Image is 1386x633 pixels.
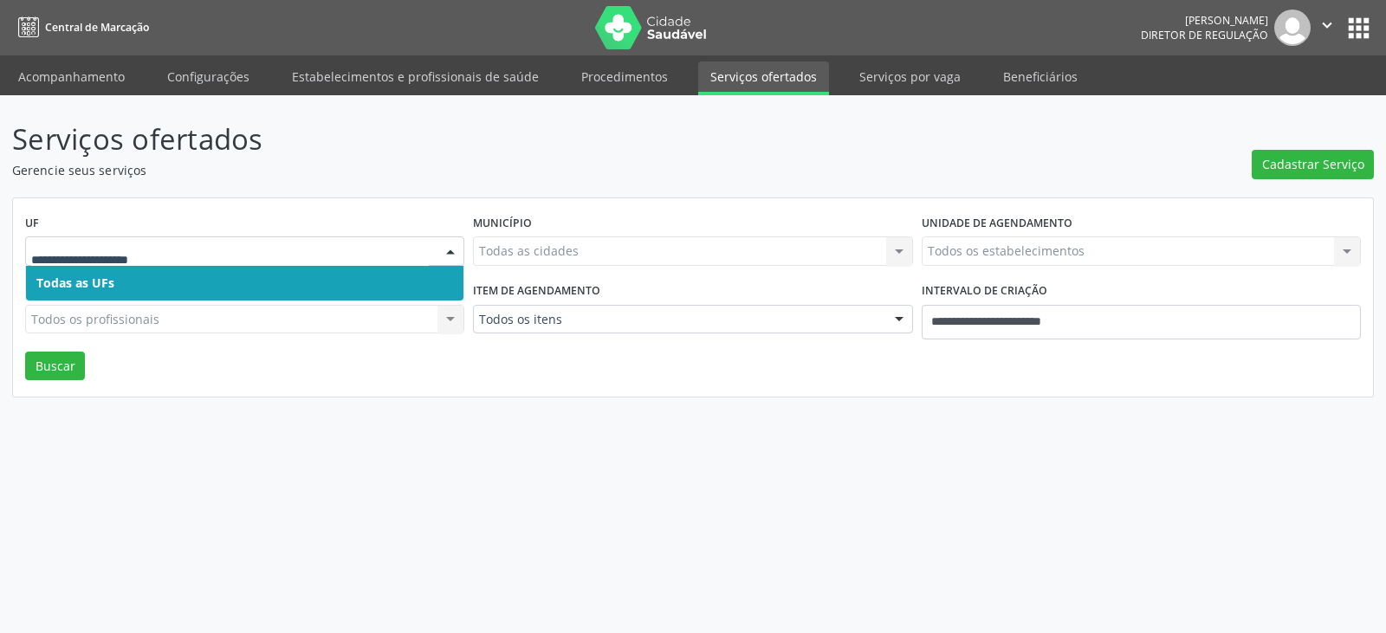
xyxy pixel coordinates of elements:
[479,311,877,328] span: Todos os itens
[922,210,1072,237] label: Unidade de agendamento
[1141,28,1268,42] span: Diretor de regulação
[922,278,1047,305] label: Intervalo de criação
[12,118,965,161] p: Serviços ofertados
[1344,13,1374,43] button: apps
[12,13,149,42] a: Central de Marcação
[473,278,600,305] label: Item de agendamento
[698,61,829,95] a: Serviços ofertados
[569,61,680,92] a: Procedimentos
[45,20,149,35] span: Central de Marcação
[25,352,85,381] button: Buscar
[6,61,137,92] a: Acompanhamento
[25,210,39,237] label: UF
[473,210,532,237] label: Município
[1311,10,1344,46] button: 
[991,61,1090,92] a: Beneficiários
[12,161,965,179] p: Gerencie seus serviços
[847,61,973,92] a: Serviços por vaga
[1141,13,1268,28] div: [PERSON_NAME]
[1262,155,1364,173] span: Cadastrar Serviço
[1252,150,1374,179] button: Cadastrar Serviço
[1274,10,1311,46] img: img
[155,61,262,92] a: Configurações
[36,275,114,291] span: Todas as UFs
[280,61,551,92] a: Estabelecimentos e profissionais de saúde
[1318,16,1337,35] i: 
